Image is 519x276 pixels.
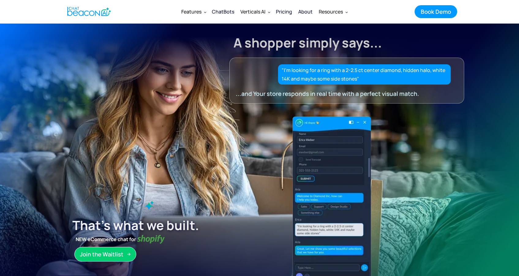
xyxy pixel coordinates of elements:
[209,4,237,20] a: ChatBots
[80,250,123,258] div: Join the Waitlist
[212,7,234,16] div: ChatBots
[204,11,206,13] img: Dropdown
[181,7,201,16] div: Features
[421,8,451,16] div: Book Demo
[74,247,136,262] a: Join the Waitlist
[345,11,348,13] img: Dropdown
[178,4,209,19] div: Features
[268,11,270,13] img: Dropdown
[236,89,446,98] div: ...and Your store responds in real time with a perfect visual match.
[319,7,343,16] div: Resources
[295,4,316,20] a: About
[415,5,457,18] a: Book Demo
[74,235,137,244] strong: NEW eCommerce chat for
[276,7,292,16] div: Pricing
[316,4,350,19] div: Resources
[282,66,447,83] div: "I’m looking for a ring with a 2-2.5 ct center diamond, hidden halo, white 14K and maybe some sid...
[237,4,273,19] div: Verticals AI
[62,4,115,19] a: home
[234,34,382,51] strong: A shopper simply says...
[298,7,313,16] div: About
[240,7,265,16] div: Verticals AI
[273,4,295,20] a: Pricing
[127,252,131,256] img: Arrow
[72,217,199,234] strong: That’s what we built.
